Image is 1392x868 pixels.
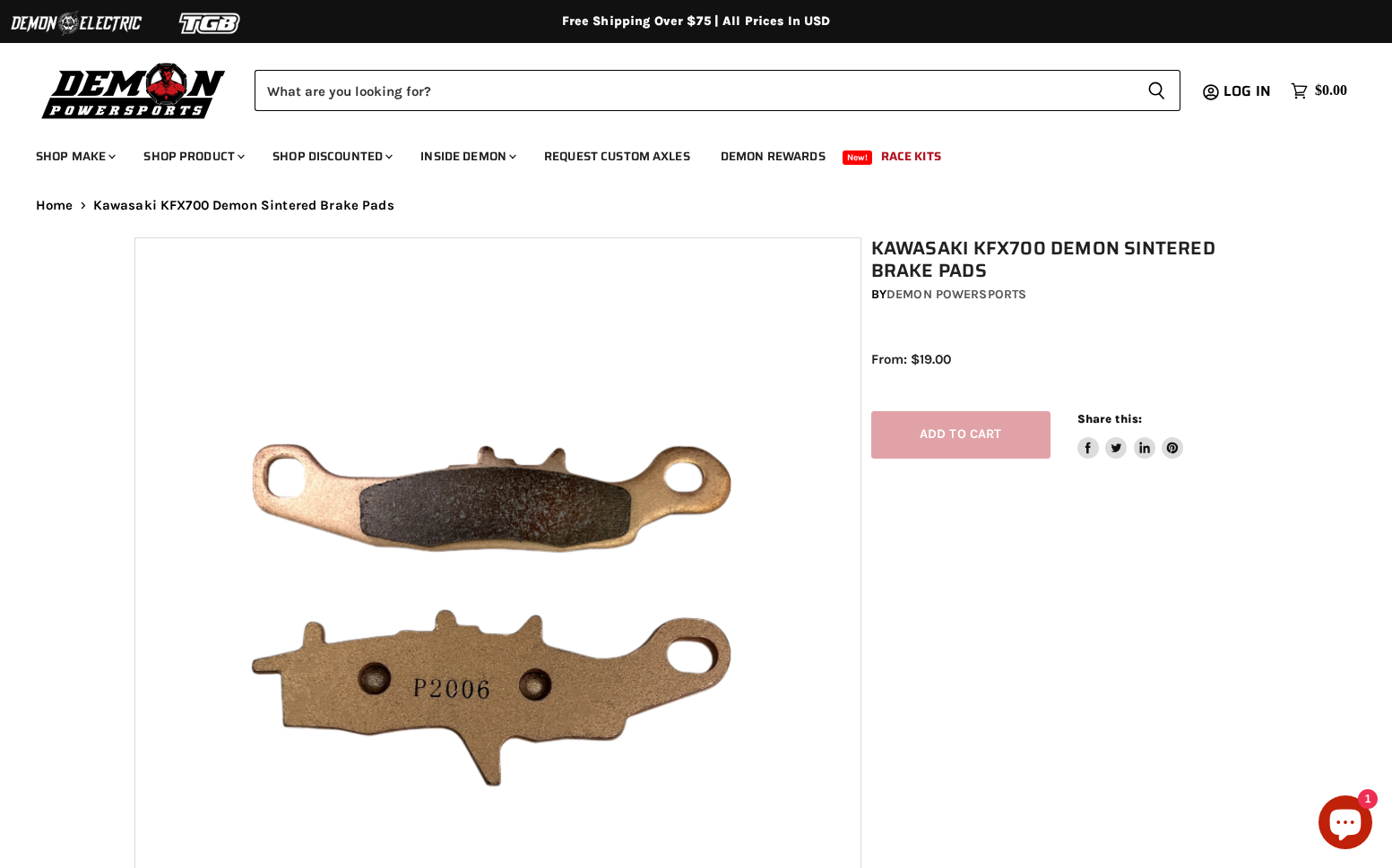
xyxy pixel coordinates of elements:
h1: Kawasaki KFX700 Demon Sintered Brake Pads [871,237,1267,282]
aside: Share this: [1077,411,1184,459]
a: Inside Demon [407,138,527,175]
button: Search [1133,70,1180,111]
span: $0.00 [1315,82,1347,99]
a: Request Custom Axles [531,138,704,175]
a: Race Kits [868,138,955,175]
img: Demon Powersports [36,58,232,122]
img: TGB Logo 2 [143,6,278,40]
a: Shop Discounted [259,138,403,175]
a: $0.00 [1282,78,1356,104]
span: Share this: [1077,412,1142,425]
form: Product [255,70,1180,111]
div: by [871,285,1267,305]
span: Log in [1223,80,1271,102]
a: Shop Product [130,138,255,175]
span: New! [843,150,873,165]
a: Demon Powersports [886,287,1026,302]
a: Home [36,198,73,213]
img: Demon Electric Logo 2 [9,6,143,40]
span: Kawasaki KFX700 Demon Sintered Brake Pads [93,198,394,213]
span: From: $19.00 [871,351,951,367]
a: Demon Rewards [707,138,839,175]
a: Shop Make [22,138,126,175]
input: Search [255,70,1133,111]
inbox-online-store-chat: Shopify online store chat [1313,795,1378,854]
a: Log in [1215,83,1282,99]
ul: Main menu [22,131,1343,175]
